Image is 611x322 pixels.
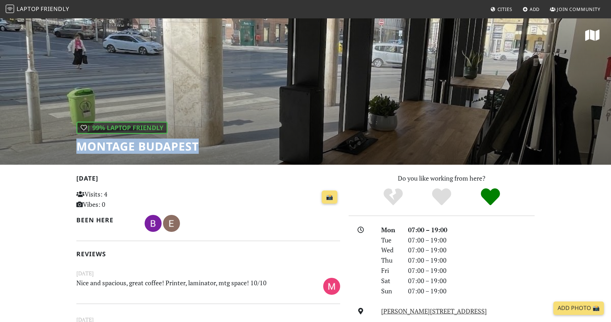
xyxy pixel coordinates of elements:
[377,225,404,235] div: Mon
[377,286,404,296] div: Sun
[404,286,539,296] div: 07:00 – 19:00
[520,3,543,16] a: Add
[76,216,136,224] h2: Been here
[377,235,404,245] div: Tue
[404,245,539,255] div: 07:00 – 19:00
[163,218,180,227] span: Elizabeth Krahulecz
[6,3,69,16] a: LaptopFriendly LaptopFriendly
[488,3,515,16] a: Cities
[466,187,515,207] div: Definitely!
[145,215,162,232] img: 3091-ben-joe.jpg
[547,3,603,16] a: Join Community
[404,225,539,235] div: 07:00 – 19:00
[76,140,199,153] h1: Montage Budapest
[381,307,487,315] a: [PERSON_NAME][STREET_ADDRESS]
[349,173,535,183] p: Do you like working from here?
[41,5,69,13] span: Friendly
[404,265,539,276] div: 07:00 – 19:00
[76,189,159,210] p: Visits: 4 Vibes: 0
[163,215,180,232] img: 3090-elizabeth.jpg
[377,255,404,265] div: Thu
[497,6,512,12] span: Cities
[377,245,404,255] div: Wed
[72,269,344,278] small: [DATE]
[417,187,466,207] div: Yes
[323,281,340,289] span: Mátyás Kutni
[404,255,539,265] div: 07:00 – 19:00
[145,218,163,227] span: Ben Joe Hermán
[6,5,14,13] img: LaptopFriendly
[72,278,299,294] p: Nice and spacious, great coffee! Printer, laminator, mtg space! 10/10
[322,191,337,204] a: 📸
[76,175,340,185] h2: [DATE]
[76,250,340,258] h2: Reviews
[17,5,40,13] span: Laptop
[323,278,340,295] img: 3093-matyas.jpg
[404,235,539,245] div: 07:00 – 19:00
[404,276,539,286] div: 07:00 – 19:00
[369,187,418,207] div: No
[377,265,404,276] div: Fri
[530,6,540,12] span: Add
[76,122,168,134] div: | 99% Laptop Friendly
[377,276,404,286] div: Sat
[557,6,600,12] span: Join Community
